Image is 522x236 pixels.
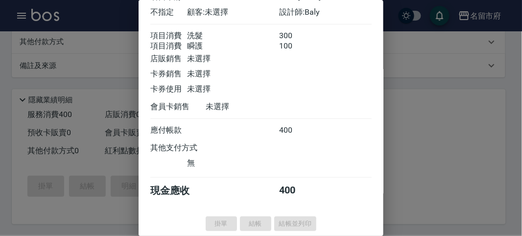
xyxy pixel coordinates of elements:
[150,54,187,64] div: 店販銷售
[150,102,206,112] div: 會員卡銷售
[280,31,316,41] div: 300
[206,102,298,112] div: 未選擇
[187,7,279,18] div: 顧客: 未選擇
[150,41,187,51] div: 項目消費
[150,31,187,41] div: 項目消費
[187,31,279,41] div: 洗髮
[280,7,372,18] div: 設計師: Baly
[150,69,187,79] div: 卡券銷售
[150,84,187,94] div: 卡券使用
[150,143,224,153] div: 其他支付方式
[150,7,187,18] div: 不指定
[280,41,316,51] div: 100
[150,125,187,136] div: 應付帳款
[280,184,316,197] div: 400
[280,125,316,136] div: 400
[150,184,206,197] div: 現金應收
[187,158,279,168] div: 無
[187,69,279,79] div: 未選擇
[187,54,279,64] div: 未選擇
[187,41,279,51] div: 瞬護
[187,84,279,94] div: 未選擇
